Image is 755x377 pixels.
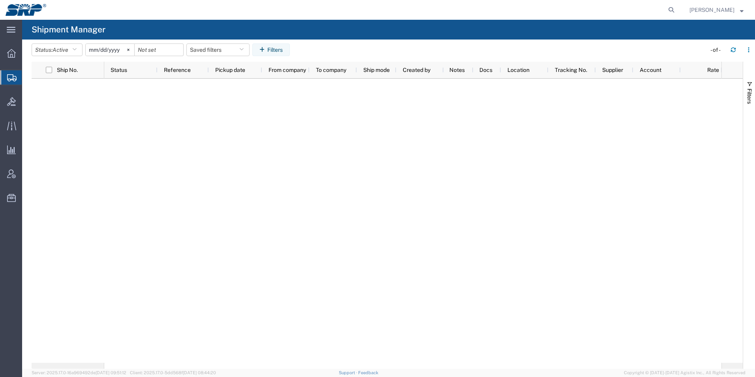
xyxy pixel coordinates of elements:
[57,67,78,73] span: Ship No.
[687,67,719,73] span: Rate
[316,67,346,73] span: To company
[215,67,245,73] span: Pickup date
[555,67,587,73] span: Tracking No.
[746,89,753,104] span: Filters
[507,67,530,73] span: Location
[32,43,83,56] button: Status:Active
[252,43,290,56] button: Filters
[403,67,430,73] span: Created by
[96,370,126,375] span: [DATE] 09:51:12
[339,370,359,375] a: Support
[640,67,661,73] span: Account
[111,67,127,73] span: Status
[53,47,68,53] span: Active
[269,67,306,73] span: From company
[363,67,390,73] span: Ship mode
[86,44,134,56] input: Not set
[135,44,183,56] input: Not set
[479,67,492,73] span: Docs
[6,4,46,16] img: logo
[186,43,250,56] button: Saved filters
[689,6,734,14] span: Ed Simmons
[710,46,724,54] div: - of -
[32,20,105,40] h4: Shipment Manager
[449,67,465,73] span: Notes
[602,67,623,73] span: Supplier
[130,370,216,375] span: Client: 2025.17.0-5dd568f
[358,370,378,375] a: Feedback
[32,370,126,375] span: Server: 2025.17.0-16a969492de
[689,5,744,15] button: [PERSON_NAME]
[164,67,191,73] span: Reference
[183,370,216,375] span: [DATE] 08:44:20
[624,369,746,376] span: Copyright © [DATE]-[DATE] Agistix Inc., All Rights Reserved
